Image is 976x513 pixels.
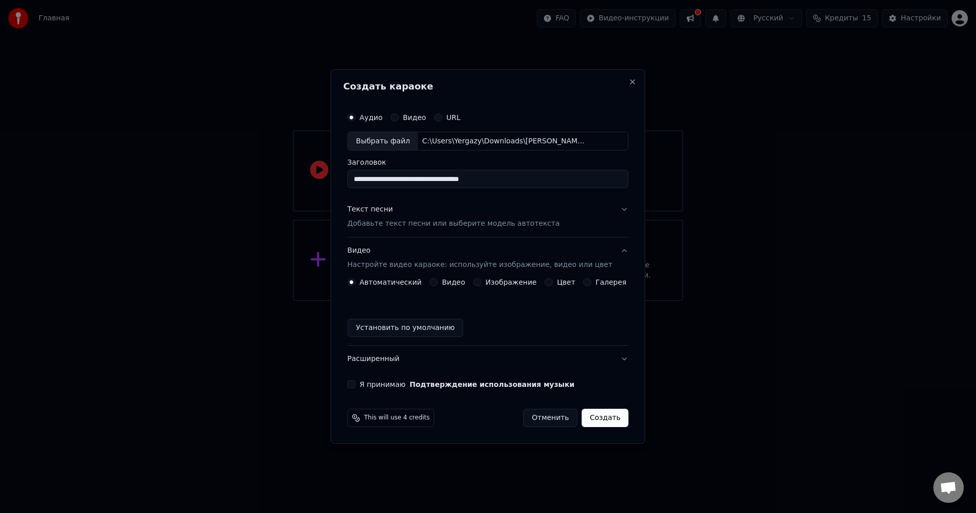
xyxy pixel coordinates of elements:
button: Я принимаю [410,381,574,388]
span: This will use 4 credits [364,414,430,422]
label: Заголовок [347,159,628,166]
div: ВидеоНастройте видео караоке: используйте изображение, видео или цвет [347,278,628,345]
label: URL [446,114,461,121]
button: ВидеоНастройте видео караоке: используйте изображение, видео или цвет [347,238,628,279]
p: Настройте видео караоке: используйте изображение, видео или цвет [347,260,612,270]
label: Автоматический [359,279,421,286]
h2: Создать караоке [343,82,632,91]
button: Отменить [523,409,577,427]
button: Расширенный [347,346,628,372]
button: Создать [582,409,628,427]
label: Галерея [596,279,627,286]
div: C:\Users\Yergazy\Downloads\[PERSON_NAME] - В океане глаз твоих тону.mp3 [418,136,591,146]
label: Изображение [485,279,537,286]
div: Видео [347,246,612,270]
label: Аудио [359,114,382,121]
button: Установить по умолчанию [347,319,463,337]
label: Видео [403,114,426,121]
p: Добавьте текст песни или выберите модель автотекста [347,219,560,229]
button: Текст песниДобавьте текст песни или выберите модель автотекста [347,197,628,237]
label: Видео [442,279,465,286]
div: Выбрать файл [348,132,418,150]
div: Текст песни [347,205,393,215]
label: Я принимаю [359,381,574,388]
label: Цвет [557,279,575,286]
